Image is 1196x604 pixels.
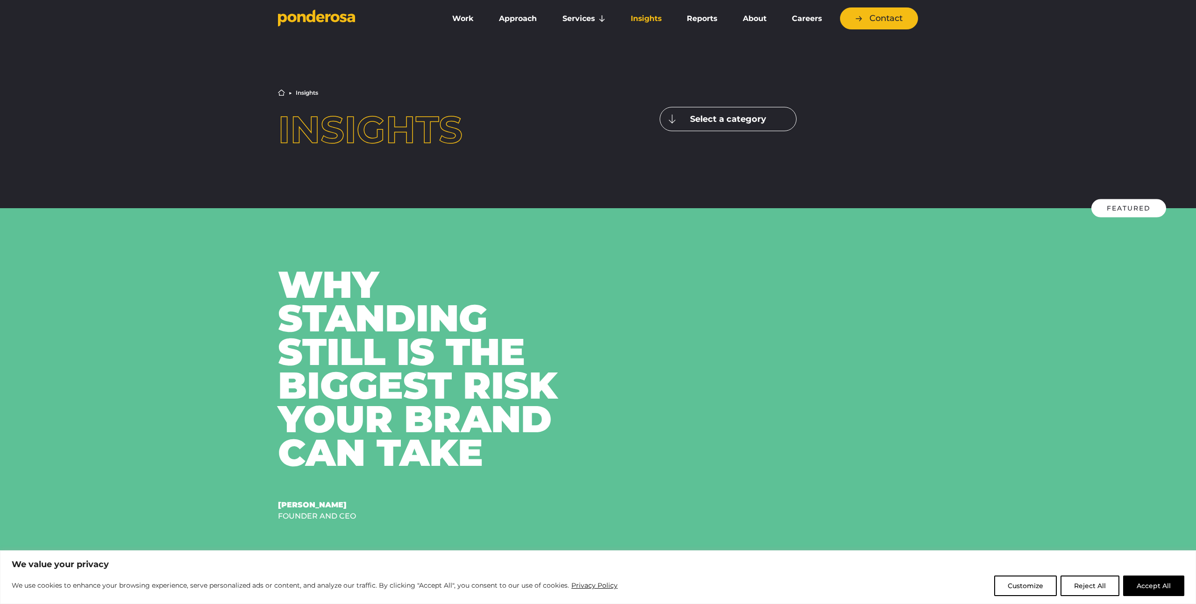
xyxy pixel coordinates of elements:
[571,580,618,591] a: Privacy Policy
[781,9,833,28] a: Careers
[278,511,591,522] div: Founder and CEO
[994,576,1057,596] button: Customize
[12,580,618,591] p: We use cookies to enhance your browsing experience, serve personalized ads or content, and analyz...
[488,9,548,28] a: Approach
[552,9,616,28] a: Services
[278,499,591,511] div: [PERSON_NAME]
[278,9,427,28] a: Go to homepage
[840,7,918,29] a: Contact
[1061,576,1119,596] button: Reject All
[620,9,672,28] a: Insights
[441,9,484,28] a: Work
[278,268,591,470] div: Why Standing Still Is The Biggest Risk Your Brand Can Take
[676,9,728,28] a: Reports
[732,9,777,28] a: About
[289,90,292,96] li: ▶︎
[278,107,463,152] span: Insights
[12,559,1184,570] p: We value your privacy
[278,89,285,96] a: Home
[296,90,318,96] li: Insights
[660,107,797,131] button: Select a category
[1123,576,1184,596] button: Accept All
[1091,199,1166,218] div: Featured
